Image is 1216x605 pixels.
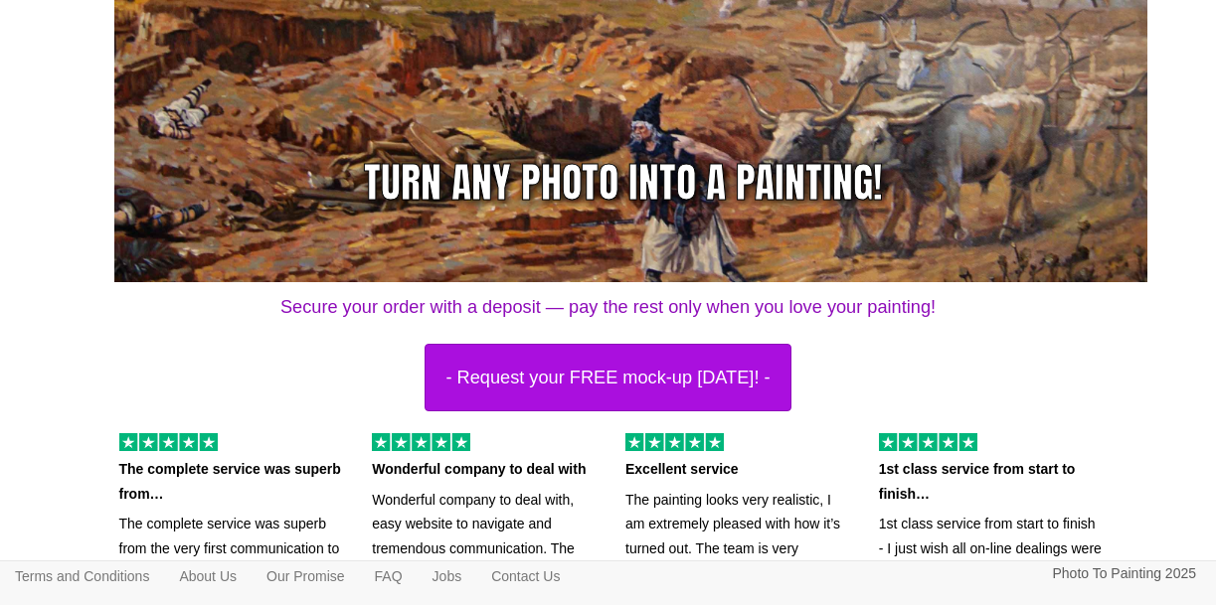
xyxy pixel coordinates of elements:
a: Jobs [418,561,477,591]
img: 5 of out 5 stars [625,433,724,451]
p: Wonderful company to deal with [372,457,596,482]
p: Excellent service [625,457,849,482]
a: About Us [164,561,252,591]
img: 5 of out 5 stars [119,433,218,451]
p: The complete service was superb from… [119,457,343,506]
img: 5 of out 5 stars [372,433,470,451]
p: Photo To Painting 2025 [1052,561,1196,586]
a: - Request your FREE mock-up [DATE]! - [85,344,1132,411]
button: - Request your FREE mock-up [DATE]! - [425,344,790,411]
p: 1st class service from start to finish… [879,457,1103,506]
a: Our Promise [252,561,360,591]
img: 5 of out 5 stars [879,433,977,451]
div: Turn any photo into a painting! [364,153,883,213]
a: Contact Us [476,561,575,591]
a: FAQ [360,561,418,591]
